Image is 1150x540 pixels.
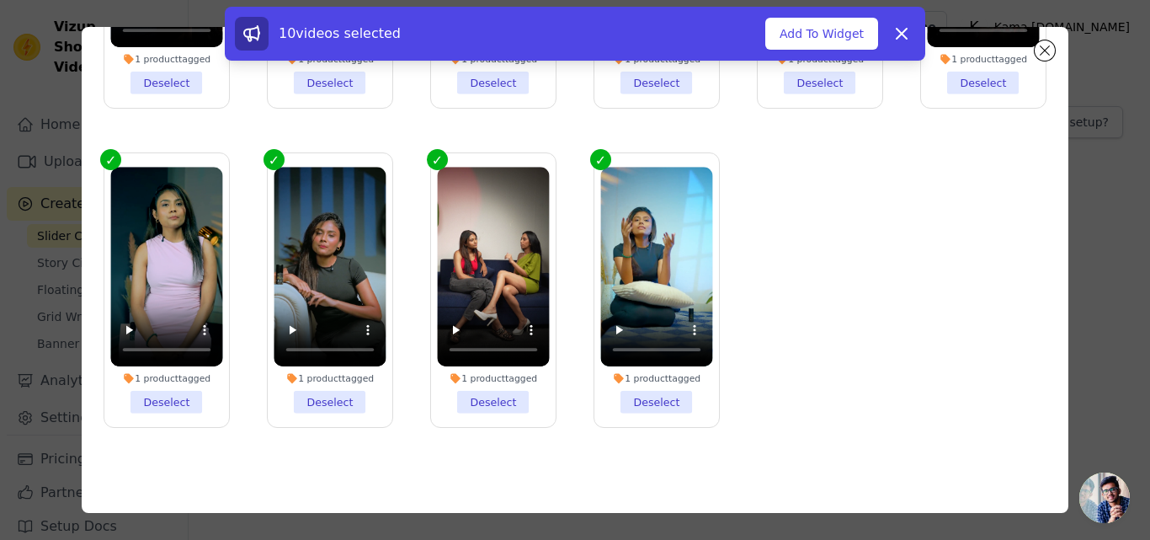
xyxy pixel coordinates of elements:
[279,25,401,41] span: 10 videos selected
[110,372,222,384] div: 1 product tagged
[765,18,878,50] button: Add To Widget
[437,372,549,384] div: 1 product tagged
[1079,473,1130,523] div: Open chat
[600,372,712,384] div: 1 product tagged
[274,372,386,384] div: 1 product tagged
